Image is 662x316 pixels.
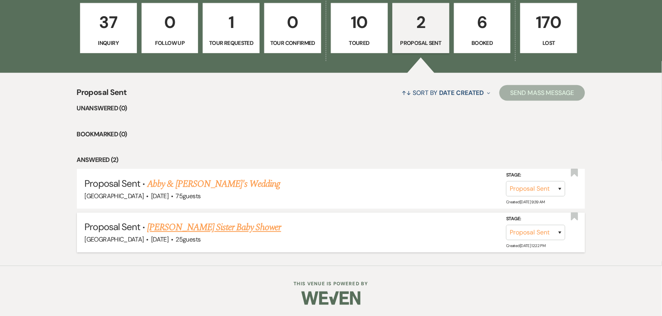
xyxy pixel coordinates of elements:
label: Stage: [506,215,565,224]
p: Lost [525,39,572,47]
a: Abby & [PERSON_NAME]'s Wedding [147,177,280,191]
a: 2Proposal Sent [393,3,449,54]
a: 0Follow Up [142,3,198,54]
p: 6 [459,9,506,35]
p: Toured [336,39,383,47]
p: Follow Up [147,39,193,47]
p: 2 [398,9,444,35]
p: Tour Requested [208,39,254,47]
span: 75 guests [176,192,201,200]
img: Weven Logo [301,284,361,312]
span: 25 guests [176,236,201,244]
span: Proposal Sent [85,177,140,190]
p: Inquiry [85,39,132,47]
p: 0 [147,9,193,35]
p: Proposal Sent [398,39,444,47]
li: Unanswered (0) [77,103,585,113]
a: 0Tour Confirmed [264,3,321,54]
span: Created: [DATE] 12:22 PM [506,244,545,249]
p: 0 [269,9,316,35]
p: Tour Confirmed [269,39,316,47]
a: 170Lost [520,3,577,54]
span: Proposal Sent [77,86,127,103]
a: 37Inquiry [80,3,137,54]
button: Sort By Date Created [399,82,494,103]
span: [GEOGRAPHIC_DATA] [85,192,144,200]
a: 6Booked [454,3,511,54]
span: Date Created [439,89,484,97]
span: Proposal Sent [85,221,140,233]
a: [PERSON_NAME] Sister Baby Shower [147,221,281,235]
p: 10 [336,9,383,35]
label: Stage: [506,171,565,180]
a: 10Toured [331,3,388,54]
li: Answered (2) [77,155,585,165]
p: 1 [208,9,254,35]
p: 170 [525,9,572,35]
p: 37 [85,9,132,35]
button: Send Mass Message [499,85,585,101]
span: ↑↓ [402,89,411,97]
span: [DATE] [151,236,168,244]
li: Bookmarked (0) [77,129,585,139]
p: Booked [459,39,506,47]
span: [DATE] [151,192,168,200]
span: Created: [DATE] 9:39 AM [506,200,545,205]
a: 1Tour Requested [203,3,260,54]
span: [GEOGRAPHIC_DATA] [85,236,144,244]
